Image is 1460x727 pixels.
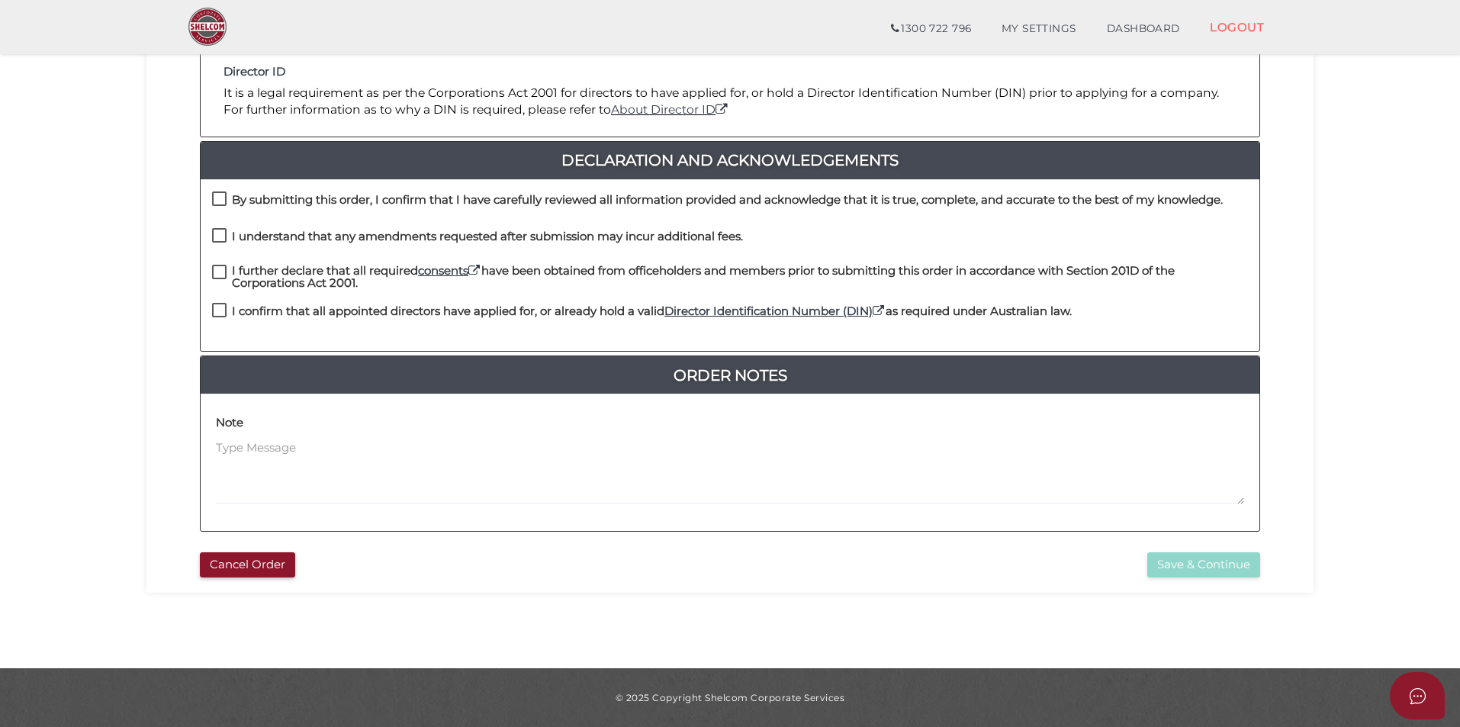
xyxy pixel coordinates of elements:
[1092,14,1195,44] a: DASHBOARD
[1390,672,1445,719] button: Open asap
[232,305,1072,318] h4: I confirm that all appointed directors have applied for, or already hold a valid as required unde...
[158,691,1302,704] div: © 2025 Copyright Shelcom Corporate Services
[1147,552,1260,577] button: Save & Continue
[232,230,743,243] h4: I understand that any amendments requested after submission may incur additional fees.
[1195,11,1279,43] a: LOGOUT
[224,85,1236,119] p: It is a legal requirement as per the Corporations Act 2001 for directors to have applied for, or ...
[201,148,1259,172] a: Declaration And Acknowledgements
[418,263,481,278] a: consents
[224,66,1236,79] h4: Director ID
[664,304,886,318] a: Director Identification Number (DIN)
[201,363,1259,388] a: Order Notes
[232,194,1223,207] h4: By submitting this order, I confirm that I have carefully reviewed all information provided and a...
[232,265,1248,290] h4: I further declare that all required have been obtained from officeholders and members prior to su...
[216,417,243,429] h4: Note
[876,14,986,44] a: 1300 722 796
[611,102,729,117] a: About Director ID
[200,552,295,577] button: Cancel Order
[986,14,1092,44] a: MY SETTINGS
